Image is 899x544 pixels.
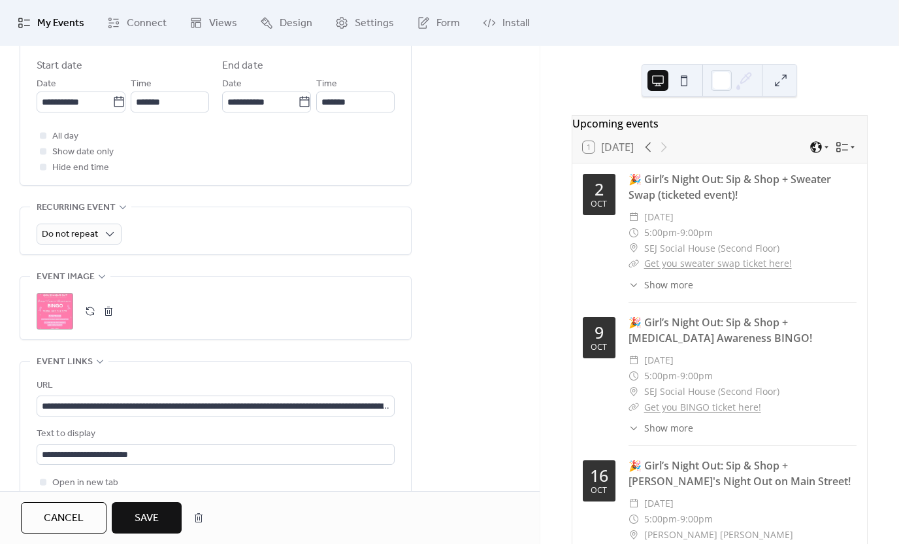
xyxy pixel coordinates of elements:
span: SEJ Social House (Second Floor) [644,384,779,399]
span: Cancel [44,511,84,526]
div: Oct [591,343,607,352]
div: 16 [590,467,608,484]
div: End date [222,58,263,74]
span: 9:00pm [680,511,713,527]
span: [PERSON_NAME] [PERSON_NAME] [644,527,793,543]
span: Recurring event [37,200,116,216]
span: [DATE] [644,352,674,368]
div: 2 [595,181,604,197]
span: My Events [37,16,84,31]
span: 9:00pm [680,225,713,241]
span: Show more [644,421,693,435]
span: Show date only [52,144,114,160]
button: Save [112,502,182,534]
button: ​Show more [629,421,693,435]
div: ​ [629,527,639,543]
div: Text to display [37,426,392,442]
span: Time [131,76,152,92]
span: Form [436,16,460,31]
span: SEJ Social House (Second Floor) [644,241,779,256]
span: Date [222,76,242,92]
span: [DATE] [644,209,674,225]
span: All day [52,129,78,144]
div: ​ [629,256,639,271]
a: Connect [97,5,176,41]
span: - [677,225,680,241]
span: Connect [127,16,167,31]
span: 9:00pm [680,368,713,384]
span: [DATE] [644,496,674,511]
div: ​ [629,399,639,415]
a: 🎉 Girl’s Night Out: Sip & Shop + [MEDICAL_DATA] Awareness BINGO! [629,315,812,345]
span: Date [37,76,56,92]
div: Oct [591,486,607,495]
span: Event links [37,354,93,370]
div: ​ [629,352,639,368]
span: Date and time [37,35,103,50]
div: ​ [629,209,639,225]
span: Hide end time [52,160,109,176]
a: Settings [325,5,404,41]
span: Show more [644,278,693,292]
span: Do not repeat [42,226,98,243]
span: 5:00pm [644,225,677,241]
a: Design [250,5,322,41]
div: ; [37,293,73,330]
div: ​ [629,278,639,292]
div: ​ [629,511,639,527]
button: ​Show more [629,278,693,292]
div: ​ [629,241,639,256]
span: 5:00pm [644,511,677,527]
span: - [677,511,680,527]
a: My Events [8,5,94,41]
div: ​ [629,225,639,241]
div: ​ [629,368,639,384]
span: - [677,368,680,384]
div: ​ [629,421,639,435]
div: 🎉 Girl’s Night Out: Sip & Shop + [PERSON_NAME]'s Night Out on Main Street! [629,458,857,489]
span: Event image [37,269,95,285]
span: Install [502,16,529,31]
a: 🎉 Girl’s Night Out: Sip & Shop + Sweater Swap (ticketed event)! [629,172,831,202]
span: Open in new tab [52,475,118,491]
span: Design [280,16,312,31]
div: 9 [595,324,604,341]
button: Cancel [21,502,106,534]
div: Upcoming events [572,116,867,131]
div: Start date [37,58,82,74]
a: Get you sweater swap ticket here! [644,257,792,269]
span: Views [209,16,237,31]
div: ​ [629,384,639,399]
div: URL [37,378,392,394]
span: Settings [355,16,394,31]
a: Install [473,5,539,41]
div: Oct [591,200,607,209]
a: Form [407,5,470,41]
span: 5:00pm [644,368,677,384]
div: ​ [629,496,639,511]
span: Save [135,511,159,526]
a: Get you BINGO ticket here! [644,401,761,413]
a: Views [180,5,247,41]
span: Time [316,76,337,92]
